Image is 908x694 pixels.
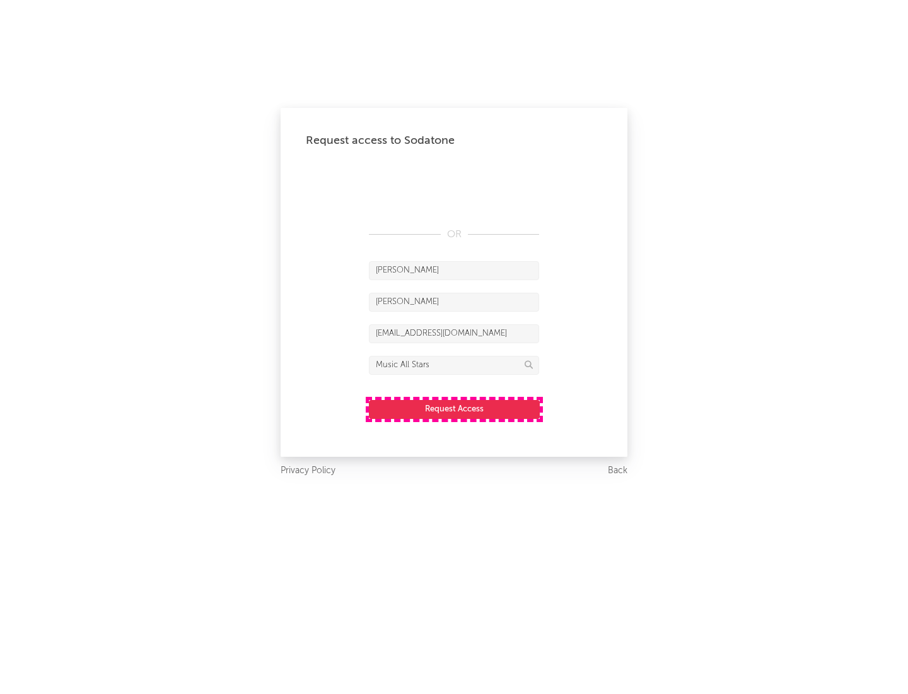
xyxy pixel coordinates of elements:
input: Email [369,324,539,343]
button: Request Access [369,400,540,419]
div: OR [369,227,539,242]
input: Division [369,356,539,375]
a: Privacy Policy [281,463,335,479]
input: Last Name [369,293,539,312]
input: First Name [369,261,539,280]
div: Request access to Sodatone [306,133,602,148]
a: Back [608,463,627,479]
